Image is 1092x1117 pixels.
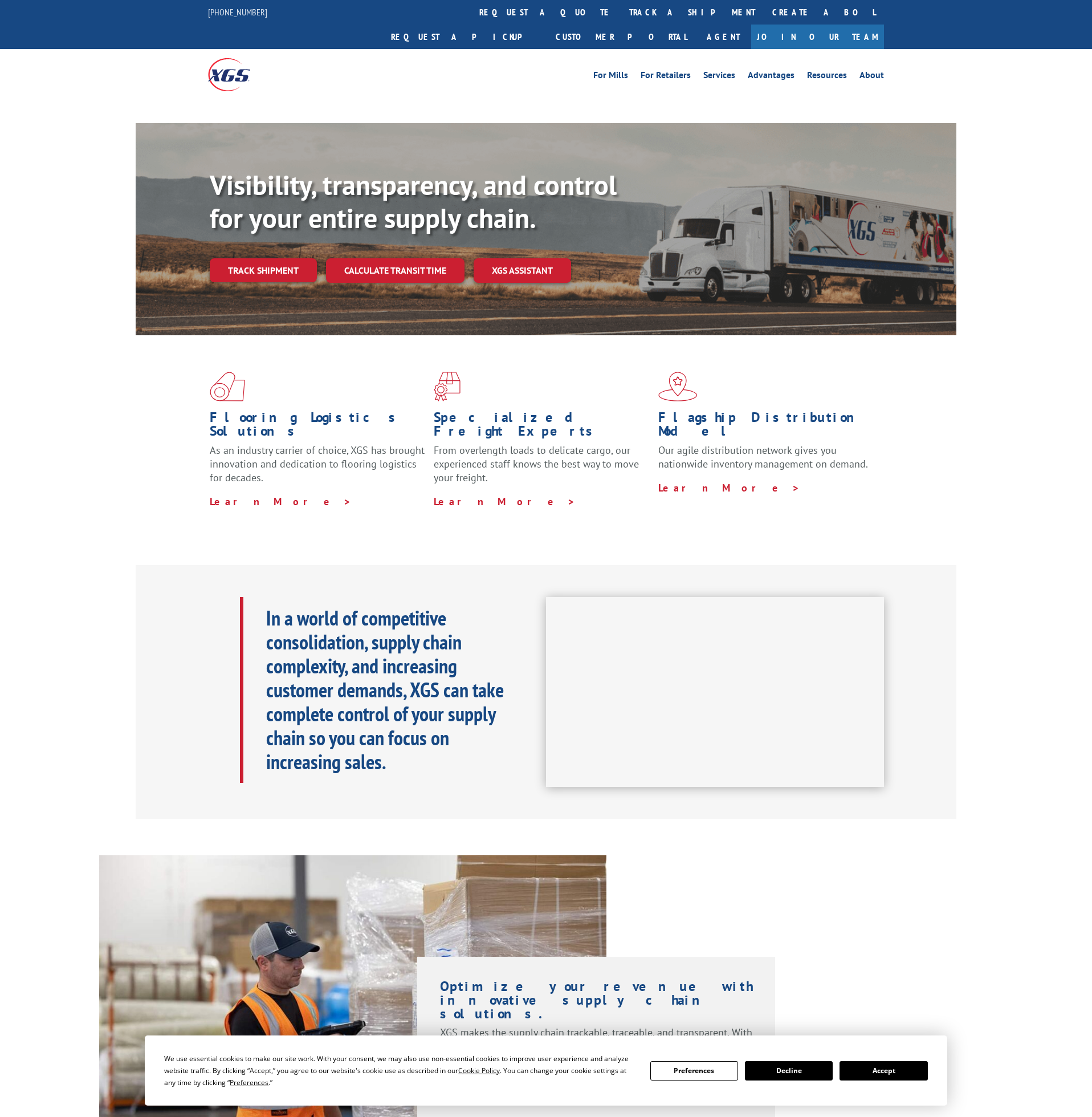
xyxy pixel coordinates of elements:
[145,1035,947,1106] div: Cookie Consent Prompt
[164,1053,636,1088] div: We use essential cookies to make our site work. With your consent, we may also use non-essential ...
[210,167,617,235] b: Visibility, transparency, and control for your entire supply chain.
[210,444,425,484] span: As an industry carrier of choice, XGS has brought innovation and dedication to flooring logistics...
[658,444,868,470] span: Our agile distribution network gives you nationwide inventory management on demand.
[326,258,464,283] a: Calculate transit time
[230,1078,268,1087] span: Preferences
[658,411,874,444] h1: Flagship Distribution Model
[458,1066,500,1075] span: Cookie Policy
[840,1061,927,1081] button: Accept
[210,495,352,508] a: Learn More >
[807,71,847,83] a: Resources
[748,71,794,83] a: Advantages
[593,71,628,83] a: For Mills
[745,1061,833,1081] button: Decline
[210,258,317,282] a: Track shipment
[434,444,649,494] p: From overlength loads to delicate cargo, our experienced staff knows the best way to move your fr...
[434,411,649,444] h1: Specialized Freight Experts
[382,25,547,49] a: Request a pickup
[658,372,698,401] img: xgs-icon-flagship-distribution-model-red
[474,258,571,283] a: XGS ASSISTANT
[650,1061,738,1081] button: Preferences
[695,25,751,49] a: Agent
[546,597,884,787] iframe: XGS Logistics Solutions
[210,411,425,444] h1: Flooring Logistics Solutions
[440,980,753,1026] h1: Optimize your revenue with innovative supply chain solutions.
[547,25,695,49] a: Customer Portal
[859,71,884,83] a: About
[210,372,245,401] img: xgs-icon-total-supply-chain-intelligence-red
[658,481,800,494] a: Learn More >
[703,71,735,83] a: Services
[266,604,504,775] b: In a world of competitive consolidation, supply chain complexity, and increasing customer demands...
[440,1026,753,1084] p: XGS makes the supply chain trackable, traceable, and transparent. With the superior operational i...
[434,372,461,401] img: xgs-icon-focused-on-flooring-red
[751,25,884,49] a: Join Our Team
[208,6,267,18] a: [PHONE_NUMBER]
[641,71,691,83] a: For Retailers
[434,495,576,508] a: Learn More >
